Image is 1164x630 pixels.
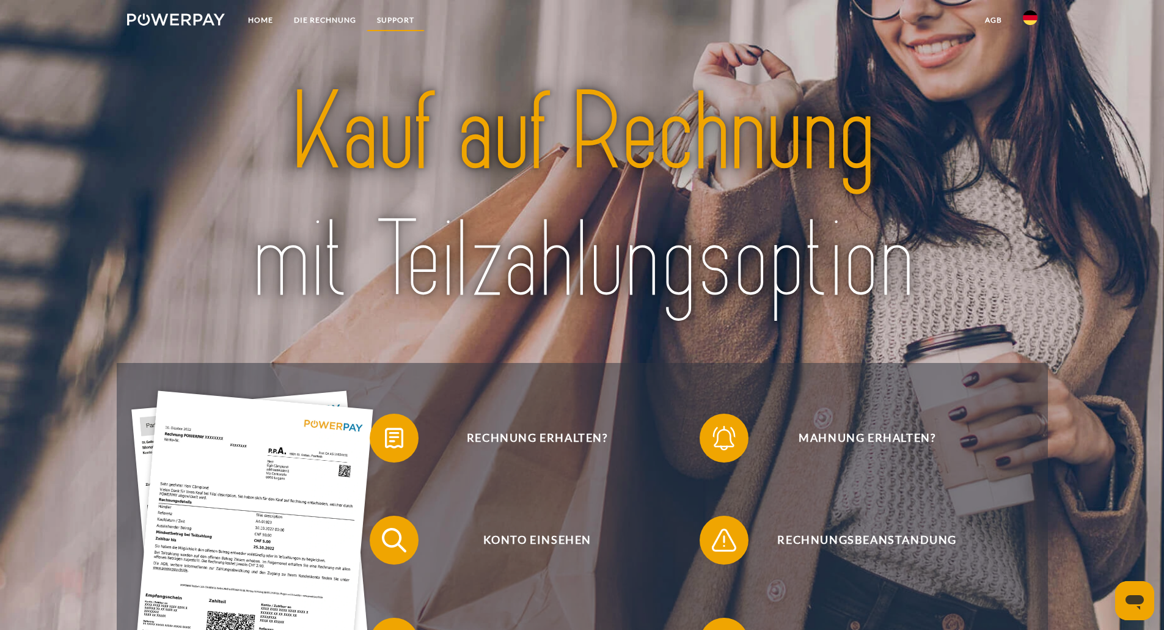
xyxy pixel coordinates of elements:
button: Konto einsehen [370,516,687,565]
img: qb_bill.svg [379,423,409,453]
a: agb [975,9,1012,31]
button: Mahnung erhalten? [700,414,1017,463]
img: logo-powerpay-white.svg [127,13,225,26]
iframe: Schaltfläche zum Öffnen des Messaging-Fensters [1115,581,1154,620]
img: qb_bell.svg [709,423,739,453]
button: Rechnungsbeanstandung [700,516,1017,565]
a: Home [238,9,284,31]
img: de [1023,10,1038,25]
button: Rechnung erhalten? [370,414,687,463]
a: SUPPORT [367,9,425,31]
img: qb_warning.svg [709,525,739,555]
a: DIE RECHNUNG [284,9,367,31]
span: Konto einsehen [387,516,687,565]
img: qb_search.svg [379,525,409,555]
span: Rechnungsbeanstandung [717,516,1017,565]
span: Rechnung erhalten? [387,414,687,463]
img: title-powerpay_de.svg [172,63,992,331]
span: Mahnung erhalten? [717,414,1017,463]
